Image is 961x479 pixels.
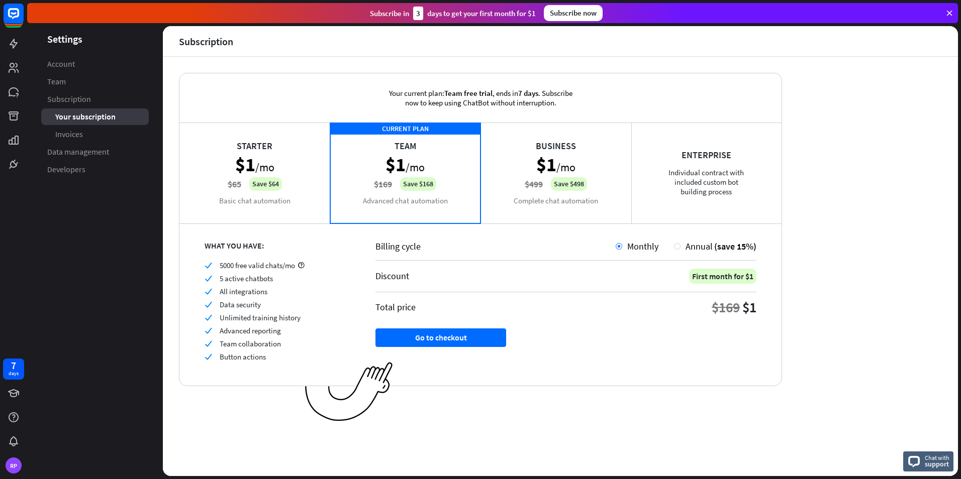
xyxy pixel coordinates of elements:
[220,339,281,348] span: Team collaboration
[372,73,589,123] div: Your current plan: , ends in . Subscribe now to keep using ChatBot without interruption.
[375,241,616,252] div: Billing cycle
[205,262,212,269] i: check
[205,327,212,334] i: check
[9,370,19,377] div: days
[220,352,266,362] span: Button actions
[689,269,756,284] div: First month for $1
[925,453,949,462] span: Chat with
[205,275,212,282] i: check
[41,144,149,160] a: Data management
[205,353,212,361] i: check
[220,287,267,296] span: All integrations
[370,7,536,20] div: Subscribe in days to get your first month for $1
[179,36,233,47] div: Subscription
[712,298,740,316] div: $169
[55,129,83,140] span: Invoices
[55,111,116,122] span: Your subscription
[47,59,75,69] span: Account
[27,32,163,46] header: Settings
[6,457,22,473] div: RP
[220,274,273,283] span: 5 active chatbots
[627,241,658,252] span: Monthly
[8,4,38,34] button: Open LiveChat chat widget
[11,361,16,370] div: 7
[3,358,24,380] a: 7 days
[205,340,212,347] i: check
[205,314,212,321] i: check
[41,161,149,178] a: Developers
[925,459,949,468] span: support
[47,76,66,87] span: Team
[41,56,149,72] a: Account
[205,241,350,251] div: WHAT YOU HAVE:
[47,164,85,175] span: Developers
[305,362,393,422] img: ec979a0a656117aaf919.png
[375,328,506,347] button: Go to checkout
[375,270,409,282] div: Discount
[714,241,756,252] span: (save 15%)
[47,147,109,157] span: Data management
[41,91,149,107] a: Subscription
[220,261,295,270] span: 5000 free valid chats/mo
[205,288,212,295] i: check
[41,126,149,143] a: Invoices
[544,5,603,21] div: Subscribe now
[47,94,91,104] span: Subscription
[742,298,756,316] div: $1
[41,73,149,90] a: Team
[686,241,713,252] span: Annual
[375,301,416,313] div: Total price
[444,88,493,98] span: Team free trial
[220,326,281,335] span: Advanced reporting
[413,7,423,20] div: 3
[205,301,212,308] i: check
[518,88,538,98] span: 7 days
[220,313,301,322] span: Unlimited training history
[220,300,261,309] span: Data security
